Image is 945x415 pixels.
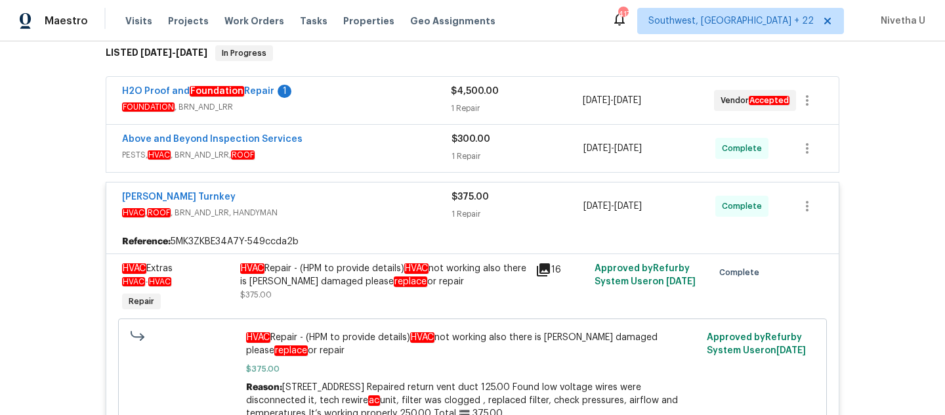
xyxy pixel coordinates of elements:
span: $375.00 [246,362,700,376]
div: 1 Repair [451,207,583,221]
span: [DATE] [583,202,611,211]
span: Properties [343,14,394,28]
span: Complete [722,200,767,213]
div: 1 Repair [451,102,582,115]
em: replace [274,345,308,356]
span: $4,500.00 [451,87,499,96]
div: LISTED [DATE]-[DATE]In Progress [102,32,843,74]
span: - [583,200,642,213]
span: $300.00 [451,135,490,144]
span: Complete [719,266,765,279]
span: [DATE] [583,96,610,105]
span: In Progress [217,47,272,60]
span: [DATE] [614,144,642,153]
span: Projects [168,14,209,28]
span: Complete [722,142,767,155]
span: Approved by Refurby System User on [707,333,806,355]
em: HVAC [404,263,429,274]
span: [DATE] [614,96,641,105]
span: PESTS, , BRN_AND_LRR, [122,148,451,162]
span: [DATE] [614,202,642,211]
span: $375.00 [240,291,272,299]
span: Nivetha U [875,14,925,28]
span: Southwest, [GEOGRAPHIC_DATA] + 22 [648,14,814,28]
div: 16 [535,262,587,278]
div: Repair - (HPM to provide details) not working also there is [PERSON_NAME] damaged please or repair [240,262,528,288]
span: Geo Assignments [410,14,495,28]
span: [DATE] [666,277,696,286]
span: Reason: [246,383,282,392]
span: Extras [122,263,173,274]
span: Repair - (HPM to provide details) not working also there is [PERSON_NAME] damaged please or repair [246,331,700,357]
em: Accepted [749,96,789,105]
span: [DATE] [776,346,806,355]
em: HVAC [122,208,145,217]
span: - [122,278,171,286]
em: ROOF [231,150,255,160]
span: - [583,142,642,155]
em: HVAC [240,263,264,274]
em: HVAC [246,332,270,343]
em: Foundation [190,86,244,97]
a: Above and Beyond Inspection Services [122,135,303,144]
span: - [140,48,207,57]
div: 1 Repair [451,150,583,163]
em: HVAC [148,150,171,160]
span: - [583,94,641,107]
div: 417 [618,8,627,21]
div: 1 [278,85,291,98]
span: Maestro [45,14,88,28]
span: [DATE] [140,48,172,57]
span: Visits [125,14,152,28]
span: , BRN_AND_LRR [122,100,451,114]
em: ac [368,395,380,406]
h6: LISTED [106,45,207,61]
span: Tasks [300,16,327,26]
span: [DATE] [583,144,611,153]
em: replace [394,276,427,287]
span: [DATE] [176,48,207,57]
span: $375.00 [451,192,489,202]
span: Approved by Refurby System User on [595,264,696,286]
em: HVAC [122,277,145,286]
em: HVAC [410,332,434,343]
b: Reference: [122,235,171,248]
span: , , BRN_AND_LRR, HANDYMAN [122,206,451,219]
em: ROOF [147,208,171,217]
a: [PERSON_NAME] Turnkey [122,192,236,202]
span: Repair [123,295,159,308]
span: Work Orders [224,14,284,28]
em: HVAC [122,263,146,274]
div: 5MK3ZKBE34A7Y-549ccda2b [106,230,839,253]
a: H2O Proof andFoundationRepair [122,86,274,97]
em: HVAC [148,277,171,286]
em: FOUNDATION [122,102,175,112]
span: Vendor [721,94,795,107]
